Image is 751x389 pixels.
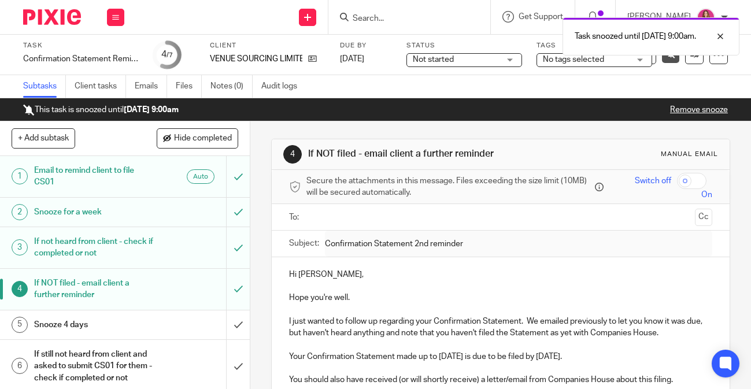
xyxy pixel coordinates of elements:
p: Hope you're well. [289,292,712,303]
a: Remove snooze [670,106,728,114]
p: Hi [PERSON_NAME], [289,269,712,280]
div: Manual email [661,150,718,159]
button: + Add subtask [12,128,75,148]
h1: If not heard from client - check if completed or not [34,233,154,262]
p: Task snoozed until [DATE] 9:00am. [575,31,696,42]
a: Notes (0) [210,75,253,98]
h1: If NOT filed - email client a further reminder [34,275,154,304]
span: Switch off [635,175,671,187]
p: This task is snoozed until [23,104,179,116]
img: Pixie [23,9,81,25]
span: On [701,189,712,201]
img: 17.png [697,8,715,27]
span: Hide completed [174,134,232,143]
span: Not started [413,55,454,64]
div: 2 [12,204,28,220]
h1: Email to remind client to file CS01 [34,162,154,191]
h1: If still not heard from client and asked to submit CS01 for them - check if completed or not [34,346,154,387]
div: 4 [161,48,173,61]
a: Audit logs [261,75,306,98]
input: Search [352,14,456,24]
small: /7 [167,52,173,58]
a: Files [176,75,202,98]
h1: Snooze 4 days [34,316,154,334]
p: You should also have received (or will shortly receive) a letter/email from Companies House about... [289,374,712,386]
div: 3 [12,239,28,255]
p: Your Confirmation Statement made up to [DATE] is due to be filed by [DATE]. [289,351,712,362]
a: Subtasks [23,75,66,98]
h1: If NOT filed - email client a further reminder [308,148,526,160]
p: VENUE SOURCING LIMITED [210,53,302,65]
button: Hide completed [157,128,238,148]
div: 5 [12,317,28,333]
button: Cc [695,209,712,226]
label: Client [210,41,325,50]
div: 6 [12,358,28,374]
label: Due by [340,41,392,50]
b: [DATE] 9:00am [124,106,179,114]
h1: Snooze for a week [34,203,154,221]
p: I just wanted to follow up regarding your Confirmation Statement. We emailed previously to let yo... [289,316,712,339]
div: Confirmation Statement Reminder [23,53,139,65]
span: No tags selected [543,55,604,64]
label: To: [289,212,302,223]
div: 4 [12,281,28,297]
span: [DATE] [340,55,364,63]
span: Secure the attachments in this message. Files exceeding the size limit (10MB) will be secured aut... [306,175,592,199]
div: 1 [12,168,28,184]
a: Client tasks [75,75,126,98]
a: Emails [135,75,167,98]
div: 4 [283,145,302,164]
label: Task [23,41,139,50]
div: Auto [187,169,214,184]
label: Subject: [289,238,319,249]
